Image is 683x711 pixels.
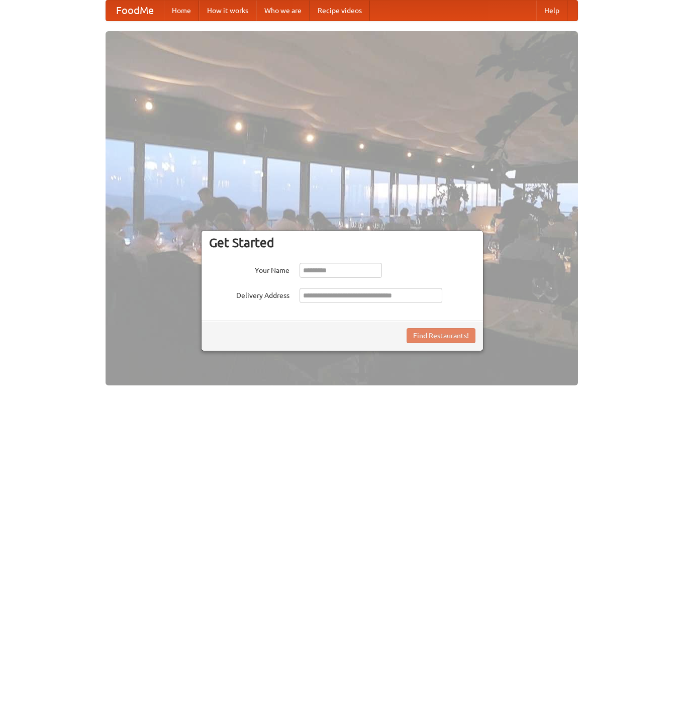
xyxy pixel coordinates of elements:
[209,263,289,275] label: Your Name
[199,1,256,21] a: How it works
[164,1,199,21] a: Home
[209,235,475,250] h3: Get Started
[209,288,289,300] label: Delivery Address
[256,1,310,21] a: Who we are
[310,1,370,21] a: Recipe videos
[106,1,164,21] a: FoodMe
[536,1,567,21] a: Help
[407,328,475,343] button: Find Restaurants!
